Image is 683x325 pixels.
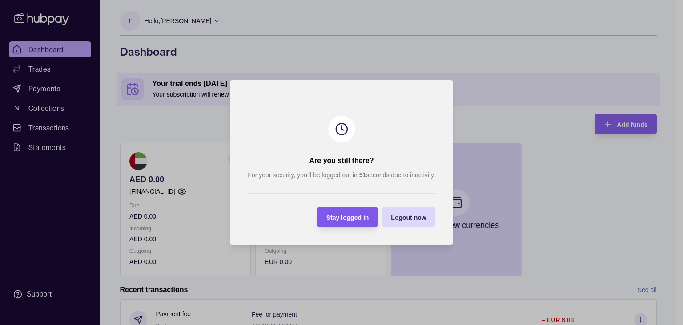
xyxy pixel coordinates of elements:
[326,214,369,221] span: Stay logged in
[391,214,426,221] span: Logout now
[309,156,374,166] h2: Are you still there?
[382,207,435,227] button: Logout now
[359,171,366,179] strong: 51
[248,170,435,180] p: For your security, you’ll be logged out in seconds due to inactivity.
[317,207,378,227] button: Stay logged in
